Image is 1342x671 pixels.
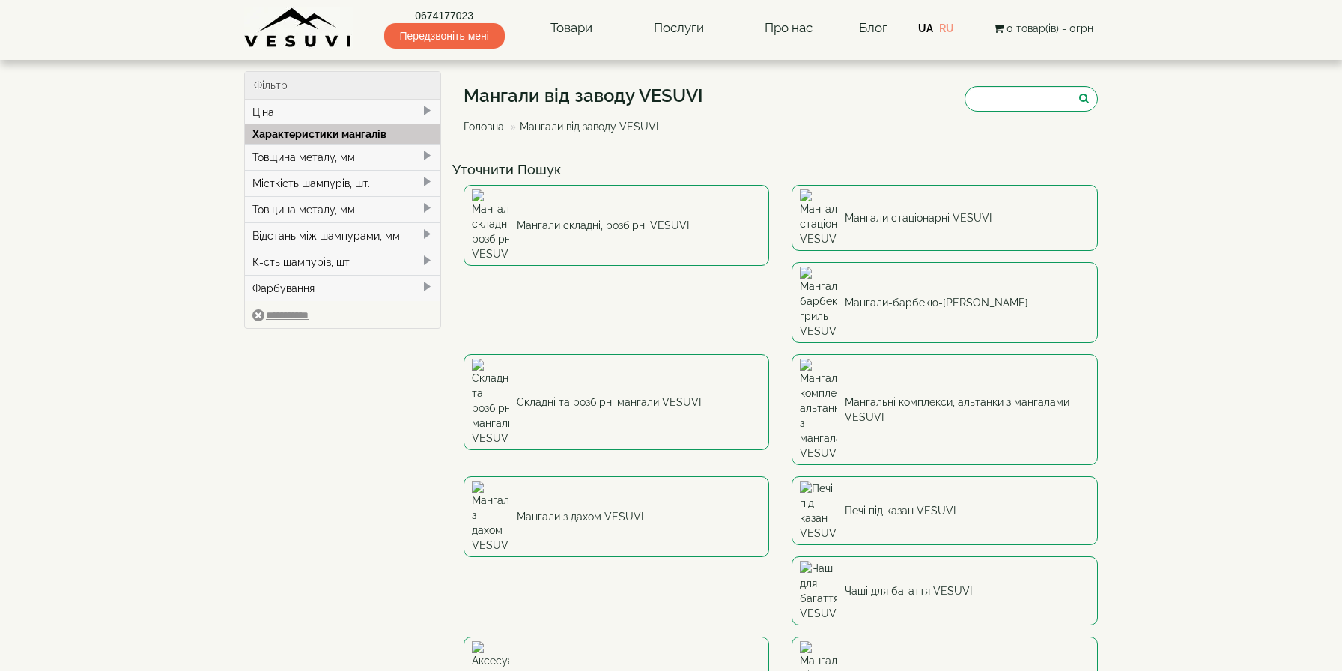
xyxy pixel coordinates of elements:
img: Мангальні комплекси, альтанки з мангалами VESUVI [800,359,837,461]
img: Печі під казан VESUVI [800,481,837,541]
img: Чаші для багаття VESUVI [800,561,837,621]
a: RU [939,22,954,34]
div: Ціна [245,100,440,125]
div: Характеристики мангалів [245,124,440,144]
div: Товщина металу, мм [245,196,440,222]
img: Складні та розбірні мангали VESUVI [472,359,509,446]
div: Фарбування [245,275,440,301]
div: Місткість шампурів, шт. [245,170,440,196]
div: Фільтр [245,72,440,100]
a: Блог [859,20,887,35]
img: Мангали з дахом VESUVI [472,481,509,553]
img: Мангали складні, розбірні VESUVI [472,189,509,261]
div: Товщина металу, мм [245,144,440,170]
span: 0 товар(ів) - 0грн [1006,22,1093,34]
a: Мангальні комплекси, альтанки з мангалами VESUVI Мангальні комплекси, альтанки з мангалами VESUVI [792,354,1098,465]
h1: Мангали від заводу VESUVI [464,86,703,106]
a: Мангали з дахом VESUVI Мангали з дахом VESUVI [464,476,770,557]
a: Печі під казан VESUVI Печі під казан VESUVI [792,476,1098,545]
a: Мангали-барбекю-гриль VESUVI Мангали-барбекю-[PERSON_NAME] [792,262,1098,343]
img: Мангали стаціонарні VESUVI [800,189,837,246]
li: Мангали від заводу VESUVI [507,119,658,134]
button: 0 товар(ів) - 0грн [989,20,1098,37]
a: Головна [464,121,504,133]
a: Чаші для багаття VESUVI Чаші для багаття VESUVI [792,556,1098,625]
h4: Уточнити Пошук [452,163,1110,177]
a: 0674177023 [384,8,505,23]
div: К-сть шампурів, шт [245,249,440,275]
a: UA [918,22,933,34]
a: Мангали стаціонарні VESUVI Мангали стаціонарні VESUVI [792,185,1098,251]
a: Мангали складні, розбірні VESUVI Мангали складні, розбірні VESUVI [464,185,770,266]
img: Мангали-барбекю-гриль VESUVI [800,267,837,338]
a: Про нас [750,11,828,46]
a: Послуги [639,11,719,46]
img: Завод VESUVI [244,7,353,49]
div: Відстань між шампурами, мм [245,222,440,249]
a: Складні та розбірні мангали VESUVI Складні та розбірні мангали VESUVI [464,354,770,450]
span: Передзвоніть мені [384,23,505,49]
a: Товари [535,11,607,46]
